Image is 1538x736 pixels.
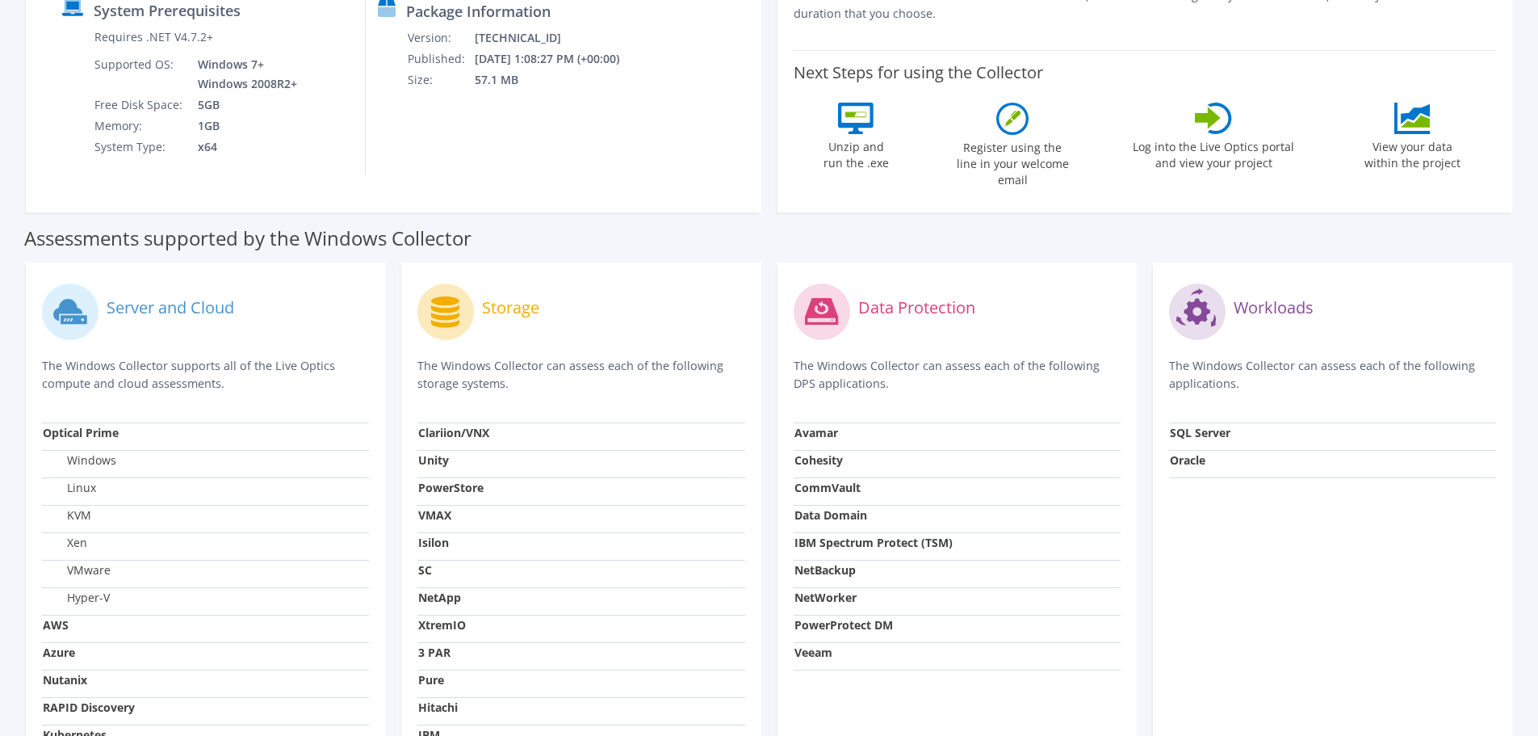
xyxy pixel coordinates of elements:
strong: Avamar [794,425,838,440]
td: Published: [407,48,474,69]
label: Log into the Live Optics portal and view your project [1132,134,1295,171]
label: Server and Cloud [107,300,234,316]
strong: AWS [43,617,69,633]
p: The Windows Collector can assess each of the following DPS applications. [794,357,1121,393]
strong: Clariion/VNX [418,425,489,440]
strong: CommVault [794,480,861,495]
td: x64 [186,137,300,158]
td: 57.1 MB [474,69,641,90]
strong: Hitachi [418,700,458,715]
label: Hyper-V [43,590,110,606]
label: KVM [43,507,91,524]
label: Linux [43,480,96,496]
label: System Prerequisites [94,2,241,19]
label: Register using the line in your welcome email [952,135,1073,188]
strong: Data Domain [794,507,867,523]
label: Next Steps for using the Collector [794,63,1043,82]
td: [DATE] 1:08:27 PM (+00:00) [474,48,641,69]
strong: Azure [43,645,75,660]
td: [TECHNICAL_ID] [474,27,641,48]
td: 1GB [186,116,300,137]
label: VMware [43,562,111,578]
strong: IBM Spectrum Protect (TSM) [794,535,953,550]
strong: Veeam [794,645,832,660]
p: The Windows Collector supports all of the Live Optics compute and cloud assessments. [42,357,369,393]
strong: NetWorker [794,590,857,605]
td: Version: [407,27,474,48]
td: Memory: [94,116,186,137]
label: Package Information [406,3,551,19]
label: Storage [482,300,539,316]
td: 5GB [186,95,300,116]
strong: Nutanix [43,672,87,688]
strong: PowerProtect DM [794,617,893,633]
td: Size: [407,69,474,90]
strong: Optical Prime [43,425,119,440]
strong: 3 PAR [418,645,451,660]
td: Supported OS: [94,54,186,95]
strong: NetBackup [794,562,856,578]
label: Windows [43,452,116,469]
td: Windows 7+ Windows 2008R2+ [186,54,300,95]
strong: Unity [418,452,449,468]
strong: XtremIO [418,617,466,633]
strong: RAPID Discovery [43,700,135,715]
label: Unzip and run the .exe [819,134,893,171]
label: Requires .NET V4.7.2+ [94,29,213,45]
strong: Cohesity [794,452,843,468]
label: Data Protection [858,300,975,316]
strong: NetApp [418,590,461,605]
label: Assessments supported by the Windows Collector [24,230,471,246]
label: Workloads [1234,300,1314,316]
p: The Windows Collector can assess each of the following applications. [1169,357,1496,393]
strong: PowerStore [418,480,484,495]
label: View your data within the project [1354,134,1470,171]
td: System Type: [94,137,186,158]
strong: VMAX [418,507,451,523]
td: Free Disk Space: [94,95,186,116]
strong: Isilon [418,535,449,550]
strong: Pure [418,672,444,688]
strong: SC [418,562,432,578]
label: Xen [43,535,87,551]
strong: SQL Server [1170,425,1230,440]
strong: Oracle [1170,452,1205,468]
p: The Windows Collector can assess each of the following storage systems. [417,357,744,393]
